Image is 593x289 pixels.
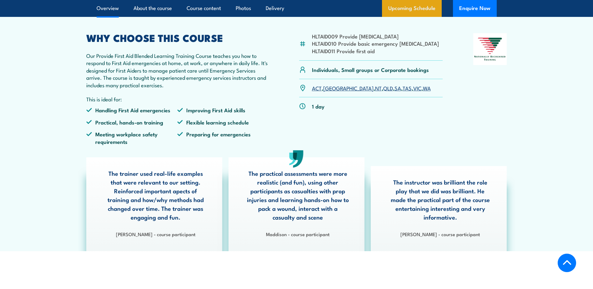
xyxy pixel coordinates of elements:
a: VIC [413,84,421,92]
a: WA [423,84,431,92]
a: ACT [312,84,322,92]
li: Preparing for emergencies [177,130,269,145]
li: Improving First Aid skills [177,106,269,114]
li: Practical, hands-on training [86,119,178,126]
li: HLTAID011 Provide first aid [312,47,439,54]
a: NT [375,84,382,92]
p: The trainer used real-life examples that were relevant to our setting. Reinforced important apect... [105,169,207,221]
p: Individuals, Small groups or Corporate bookings [312,66,429,73]
img: Nationally Recognised Training logo. [473,33,507,65]
h2: WHY CHOOSE THIS COURSE [86,33,269,42]
a: SA [394,84,401,92]
p: , , , , , , , [312,84,431,92]
p: 1 day [312,103,324,110]
strong: Maddison - course participant [266,231,329,237]
li: Meeting workplace safety requirements [86,130,178,145]
strong: [PERSON_NAME] - course participant [116,231,195,237]
p: Our Provide First Aid Blended Learning Training Course teaches you how to respond to First Aid em... [86,52,269,89]
p: The practical assessments were more realistic (and fun), using other participants as casualties w... [247,169,349,221]
a: [GEOGRAPHIC_DATA] [323,84,374,92]
li: HLTAID009 Provide [MEDICAL_DATA] [312,33,439,40]
li: Flexible learning schedule [177,119,269,126]
p: The instructor was brilliant the role play that we did was brilliant. He made the practical part ... [389,178,491,221]
p: This is ideal for: [86,95,269,103]
li: Handling First Aid emergencies [86,106,178,114]
li: HLTAID010 Provide basic emergency [MEDICAL_DATA] [312,40,439,47]
strong: [PERSON_NAME] - course participant [400,231,480,237]
a: TAS [403,84,412,92]
a: QLD [383,84,393,92]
